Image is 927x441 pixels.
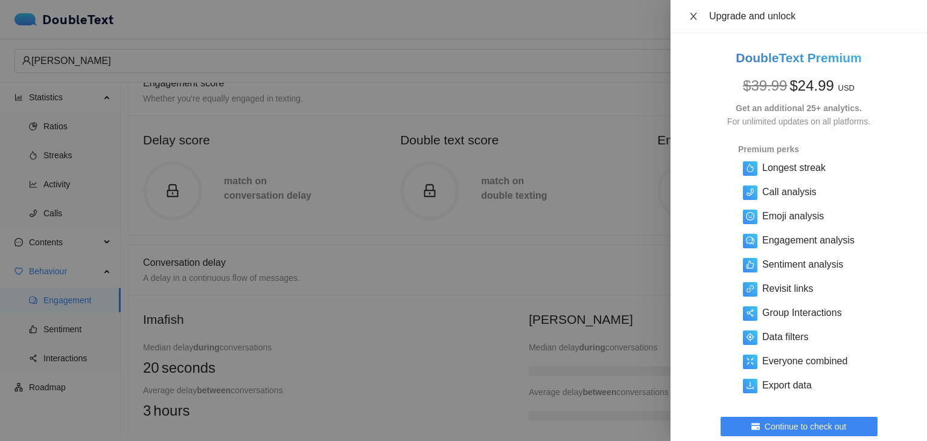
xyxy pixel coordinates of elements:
span: link [746,285,754,293]
span: $ 39.99 [743,77,787,94]
h5: Engagement analysis [762,233,855,248]
h5: Call analysis [762,185,817,199]
span: credit-card [751,422,760,432]
span: For unlimited updates on all platforms. [727,117,870,126]
span: aim [746,333,754,341]
span: phone [746,188,754,196]
span: $ 24.99 [789,77,833,94]
span: like [746,260,754,269]
h5: Everyone combined [762,354,847,369]
span: USD [838,83,855,92]
strong: Premium perks [738,144,799,154]
h5: Data filters [762,330,808,344]
button: credit-cardContinue to check out [721,417,878,436]
button: Close [685,11,702,22]
h5: Sentiment analysis [762,257,843,272]
h5: Emoji analysis [762,209,824,224]
h5: Longest streak [762,161,826,175]
span: Continue to check out [765,420,846,433]
h2: DoubleText Premium [685,48,913,68]
h5: Export data [762,378,812,393]
span: smile [746,212,754,220]
h5: Revisit links [762,282,813,296]
span: close [689,11,698,21]
span: fullscreen-exit [746,357,754,365]
span: share-alt [746,309,754,317]
div: Upgrade and unlock [709,10,913,23]
h5: Group Interactions [762,306,842,320]
strong: Get an additional 25+ analytics. [736,103,862,113]
span: comment [746,236,754,245]
span: fire [746,164,754,172]
span: download [746,381,754,390]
